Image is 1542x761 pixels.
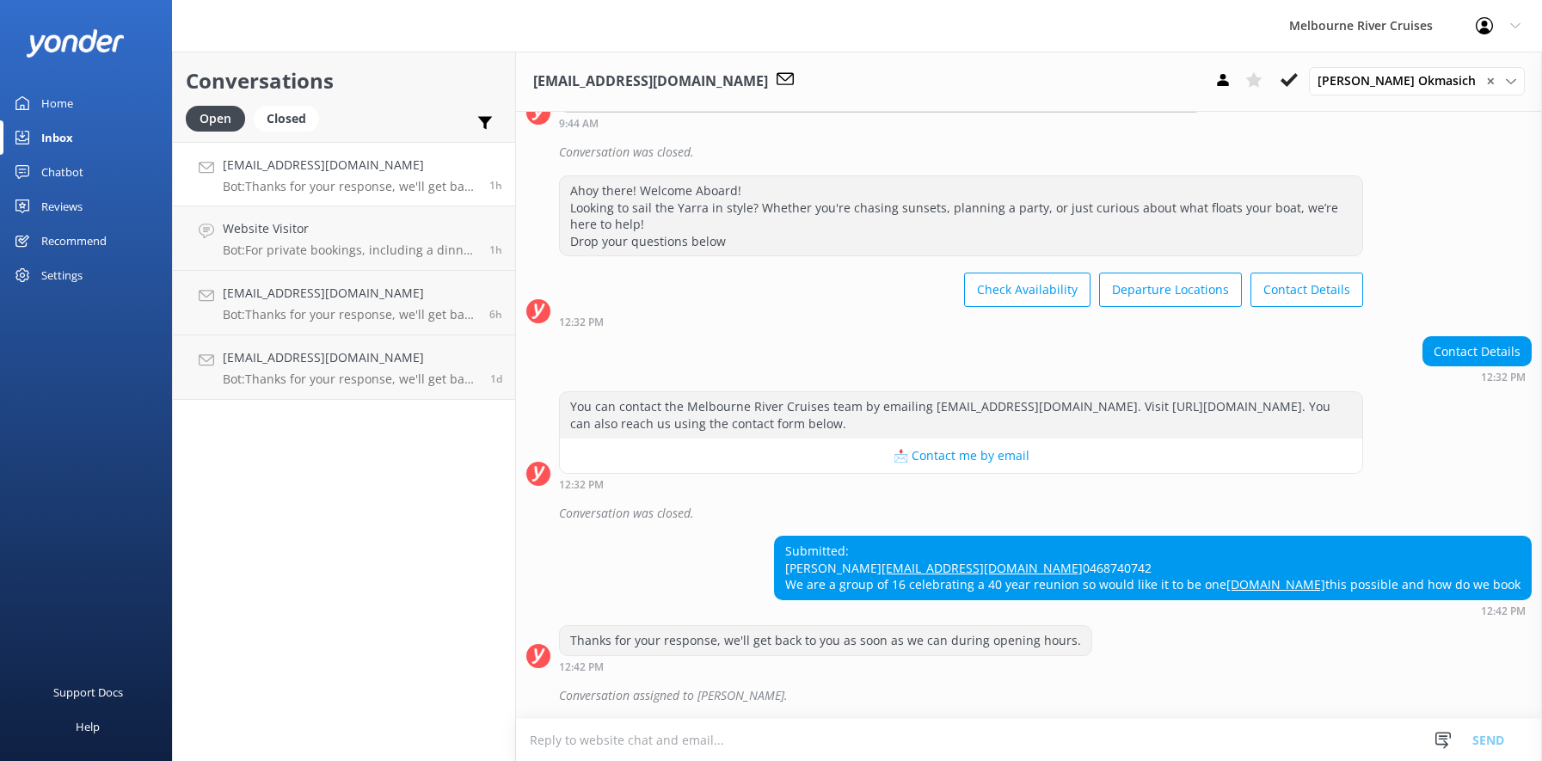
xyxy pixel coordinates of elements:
[559,660,1092,672] div: Oct 10 2025 12:42pm (UTC +11:00) Australia/Sydney
[559,316,1363,328] div: Oct 10 2025 12:32pm (UTC +11:00) Australia/Sydney
[526,681,1532,710] div: 2025-10-10T02:44:11.666
[223,307,476,322] p: Bot: Thanks for your response, we'll get back to you as soon as we can during opening hours.
[223,242,476,258] p: Bot: For private bookings, including a dinner cruise for around 40 guests, you can explore option...
[186,108,254,127] a: Open
[490,371,502,386] span: Oct 08 2025 04:22pm (UTC +11:00) Australia/Sydney
[254,106,319,132] div: Closed
[26,29,125,58] img: yonder-white-logo.png
[560,439,1362,473] button: 📩 Contact me by email
[559,317,604,328] strong: 12:32 PM
[223,219,476,238] h4: Website Visitor
[223,179,476,194] p: Bot: Thanks for your response, we'll get back to you as soon as we can during opening hours.
[489,178,502,193] span: Oct 10 2025 12:42pm (UTC +11:00) Australia/Sydney
[173,271,515,335] a: [EMAIL_ADDRESS][DOMAIN_NAME]Bot:Thanks for your response, we'll get back to you as soon as we can...
[559,499,1532,528] div: Conversation was closed.
[254,108,328,127] a: Closed
[173,142,515,206] a: [EMAIL_ADDRESS][DOMAIN_NAME]Bot:Thanks for your response, we'll get back to you as soon as we can...
[489,307,502,322] span: Oct 10 2025 07:48am (UTC +11:00) Australia/Sydney
[41,155,83,189] div: Chatbot
[1250,273,1363,307] button: Contact Details
[1423,337,1531,366] div: Contact Details
[1422,371,1532,383] div: Oct 10 2025 12:32pm (UTC +11:00) Australia/Sydney
[559,478,1363,490] div: Oct 10 2025 12:32pm (UTC +11:00) Australia/Sydney
[526,138,1532,167] div: 2025-10-09T23:27:44.663
[560,626,1091,655] div: Thanks for your response, we'll get back to you as soon as we can during opening hours.
[186,64,502,97] h2: Conversations
[223,348,477,367] h4: [EMAIL_ADDRESS][DOMAIN_NAME]
[223,371,477,387] p: Bot: Thanks for your response, we'll get back to you as soon as we can during opening hours.
[41,189,83,224] div: Reviews
[775,537,1531,599] div: Submitted: [PERSON_NAME] 0468740742 We are a group of 16 celebrating a 40 year reunion so would l...
[1099,273,1242,307] button: Departure Locations
[173,206,515,271] a: Website VisitorBot:For private bookings, including a dinner cruise for around 40 guests, you can ...
[882,560,1083,576] a: [EMAIL_ADDRESS][DOMAIN_NAME]
[223,284,476,303] h4: [EMAIL_ADDRESS][DOMAIN_NAME]
[559,662,604,672] strong: 12:42 PM
[526,499,1532,528] div: 2025-10-10T01:35:10.793
[559,117,1203,129] div: Oct 10 2025 09:44am (UTC +11:00) Australia/Sydney
[774,605,1532,617] div: Oct 10 2025 12:42pm (UTC +11:00) Australia/Sydney
[186,106,245,132] div: Open
[1226,576,1325,592] a: [DOMAIN_NAME]
[964,273,1090,307] button: Check Availability
[41,224,107,258] div: Recommend
[560,176,1362,255] div: Ahoy there! Welcome Aboard! Looking to sail the Yarra in style? Whether you're chasing sunsets, p...
[1486,73,1495,89] span: ✕
[41,258,83,292] div: Settings
[223,156,476,175] h4: [EMAIL_ADDRESS][DOMAIN_NAME]
[1481,606,1526,617] strong: 12:42 PM
[559,681,1532,710] div: Conversation assigned to [PERSON_NAME].
[173,335,515,400] a: [EMAIL_ADDRESS][DOMAIN_NAME]Bot:Thanks for your response, we'll get back to you as soon as we can...
[53,675,123,709] div: Support Docs
[1318,71,1486,90] span: [PERSON_NAME] Okmasich
[76,709,100,744] div: Help
[41,86,73,120] div: Home
[559,119,599,129] strong: 9:44 AM
[1309,67,1525,95] div: Assign User
[559,138,1532,167] div: Conversation was closed.
[559,480,604,490] strong: 12:32 PM
[489,242,502,257] span: Oct 10 2025 12:18pm (UTC +11:00) Australia/Sydney
[560,392,1362,438] div: You can contact the Melbourne River Cruises team by emailing [EMAIL_ADDRESS][DOMAIN_NAME]. Visit ...
[533,71,768,93] h3: [EMAIL_ADDRESS][DOMAIN_NAME]
[1481,372,1526,383] strong: 12:32 PM
[41,120,73,155] div: Inbox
